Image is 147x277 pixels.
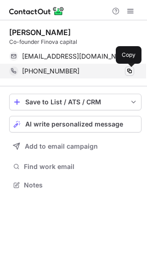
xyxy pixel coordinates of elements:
button: Find work email [9,160,141,173]
span: AI write personalized message [25,120,123,128]
span: Add to email campaign [25,143,98,150]
div: [PERSON_NAME] [9,28,71,37]
div: Co-founder Finova capital [9,38,141,46]
div: Save to List / ATS / CRM [25,98,125,106]
button: Add to email campaign [9,138,141,155]
button: save-profile-one-click [9,94,141,110]
span: Find work email [24,163,138,171]
button: AI write personalized message [9,116,141,132]
span: [PHONE_NUMBER] [22,67,79,75]
span: Notes [24,181,138,189]
button: Notes [9,179,141,192]
span: [EMAIL_ADDRESS][DOMAIN_NAME] [22,52,127,60]
img: ContactOut v5.3.10 [9,6,64,17]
